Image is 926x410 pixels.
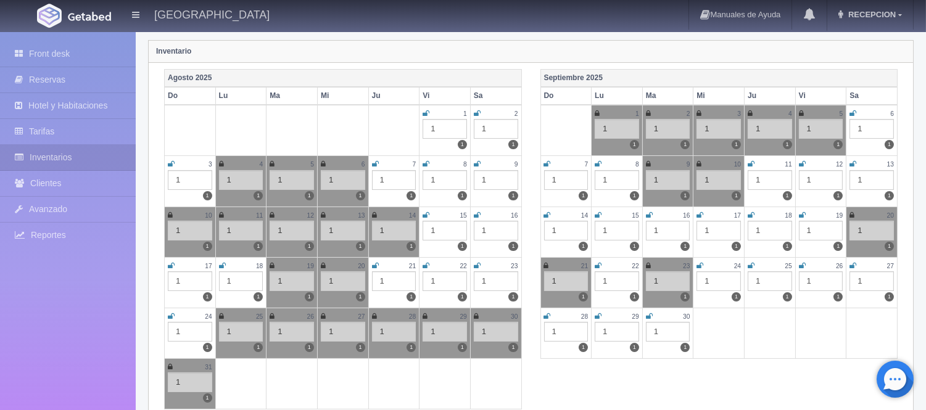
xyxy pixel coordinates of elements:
[646,119,690,139] div: 1
[887,212,894,219] small: 20
[732,191,741,200] label: 1
[474,271,518,291] div: 1
[203,242,212,251] label: 1
[321,221,365,240] div: 1
[413,161,416,168] small: 7
[307,313,314,320] small: 26
[256,263,263,269] small: 18
[748,170,792,190] div: 1
[680,191,690,200] label: 1
[474,119,518,139] div: 1
[307,263,314,269] small: 19
[687,161,690,168] small: 9
[356,292,365,301] label: 1
[372,170,416,190] div: 1
[840,110,843,117] small: 5
[836,212,843,219] small: 19
[358,263,365,269] small: 20
[732,140,741,149] label: 1
[409,263,416,269] small: 21
[630,343,639,352] label: 1
[544,271,589,291] div: 1
[630,292,639,301] label: 1
[254,191,263,200] label: 1
[544,170,589,190] div: 1
[407,343,416,352] label: 1
[850,119,894,139] div: 1
[368,87,420,105] th: Ju
[407,292,416,301] label: 1
[256,313,263,320] small: 25
[734,161,741,168] small: 10
[165,69,522,87] th: Agosto 2025
[680,343,690,352] label: 1
[423,170,467,190] div: 1
[885,292,894,301] label: 1
[579,343,588,352] label: 1
[732,292,741,301] label: 1
[254,343,263,352] label: 1
[595,170,639,190] div: 1
[850,221,894,240] div: 1
[508,343,518,352] label: 1
[458,242,467,251] label: 1
[683,313,690,320] small: 30
[463,161,467,168] small: 8
[833,242,843,251] label: 1
[423,271,467,291] div: 1
[219,322,263,342] div: 1
[737,110,741,117] small: 3
[515,161,518,168] small: 9
[68,12,111,21] img: Getabed
[748,271,792,291] div: 1
[168,170,212,190] div: 1
[697,170,741,190] div: 1
[463,110,467,117] small: 1
[420,87,471,105] th: Vi
[687,110,690,117] small: 2
[321,322,365,342] div: 1
[156,47,191,55] strong: Inventario
[270,221,314,240] div: 1
[836,263,843,269] small: 26
[646,221,690,240] div: 1
[693,87,745,105] th: Mi
[219,221,263,240] div: 1
[850,170,894,190] div: 1
[630,140,639,149] label: 1
[423,221,467,240] div: 1
[581,263,588,269] small: 21
[254,292,263,301] label: 1
[267,87,318,105] th: Ma
[458,343,467,352] label: 1
[788,110,792,117] small: 4
[783,242,792,251] label: 1
[845,10,896,19] span: RECEPCION
[270,170,314,190] div: 1
[887,161,894,168] small: 13
[356,242,365,251] label: 1
[305,242,314,251] label: 1
[203,393,212,403] label: 1
[890,110,894,117] small: 6
[508,140,518,149] label: 1
[321,170,365,190] div: 1
[734,212,741,219] small: 17
[209,161,212,168] small: 3
[205,263,212,269] small: 17
[470,87,521,105] th: Sa
[219,271,263,291] div: 1
[783,140,792,149] label: 1
[646,322,690,342] div: 1
[270,322,314,342] div: 1
[423,322,467,342] div: 1
[833,292,843,301] label: 1
[581,212,588,219] small: 14
[458,140,467,149] label: 1
[683,263,690,269] small: 23
[795,87,846,105] th: Vi
[850,271,894,291] div: 1
[358,212,365,219] small: 13
[474,221,518,240] div: 1
[409,212,416,219] small: 14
